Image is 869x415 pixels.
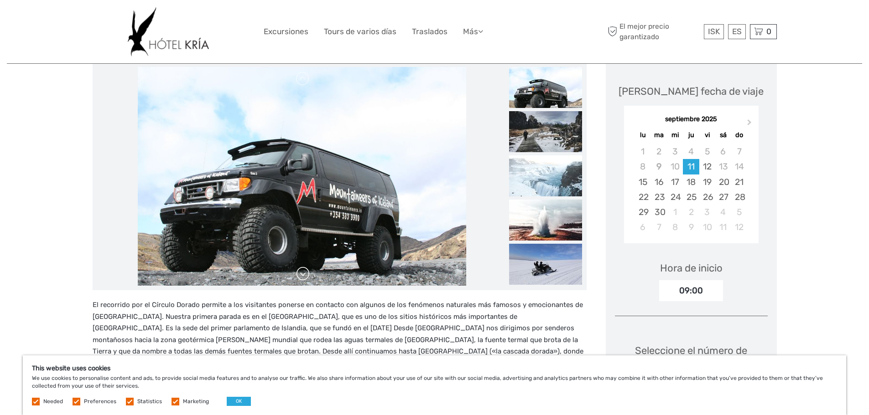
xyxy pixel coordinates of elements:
h5: This website uses cookies [32,364,837,372]
div: Hora de inicio [660,261,723,275]
div: We use cookies to personalise content and ads, to provide social media features and to analyse ou... [23,355,846,415]
div: septiembre 2025 [624,115,759,124]
div: Choose martes, 16 de septiembre de 2025 [651,174,667,190]
div: Choose sábado, 11 de octubre de 2025 [715,220,731,235]
div: Not available martes, 9 de septiembre de 2025 [651,159,667,174]
div: Choose miércoles, 24 de septiembre de 2025 [667,190,683,205]
div: Choose jueves, 9 de octubre de 2025 [683,220,699,235]
div: Choose sábado, 20 de septiembre de 2025 [715,174,731,190]
div: Choose domingo, 12 de octubre de 2025 [731,220,747,235]
div: 09:00 [659,280,723,301]
a: Excursiones [264,25,308,38]
img: 5909776347d8488e9d87be5bfd9784d2_main_slider.jpeg [138,67,466,286]
p: We're away right now. Please check back later! [13,16,103,23]
div: sá [715,129,731,141]
div: lu [635,129,651,141]
div: Choose viernes, 3 de octubre de 2025 [699,205,715,220]
div: vi [699,129,715,141]
div: Choose lunes, 6 de octubre de 2025 [635,220,651,235]
div: Not available sábado, 13 de septiembre de 2025 [715,159,731,174]
img: d20006cff51242719c6f2951424a6da4_slider_thumbnail.jpeg [509,200,582,241]
div: más grande de Europa. [93,299,587,411]
div: Choose lunes, 22 de septiembre de 2025 [635,190,651,205]
div: Choose martes, 7 de octubre de 2025 [651,220,667,235]
div: Not available martes, 2 de septiembre de 2025 [651,144,667,159]
div: Choose domingo, 28 de septiembre de 2025 [731,190,747,205]
div: Not available domingo, 14 de septiembre de 2025 [731,159,747,174]
div: Seleccione el número de participantes [615,343,768,385]
div: [PERSON_NAME] fecha de viaje [619,84,764,98]
span: ISK [708,27,720,36]
div: Not available lunes, 1 de septiembre de 2025 [635,144,651,159]
div: Choose jueves, 25 de septiembre de 2025 [683,190,699,205]
div: Not available lunes, 8 de septiembre de 2025 [635,159,651,174]
button: Open LiveChat chat widget [105,14,116,25]
div: Choose sábado, 4 de octubre de 2025 [715,205,731,220]
div: Not available viernes, 5 de septiembre de 2025 [699,144,715,159]
div: ju [683,129,699,141]
div: Choose viernes, 12 de septiembre de 2025 [699,159,715,174]
img: f15003c3cc8f47e885b70257023623dd_slider_thumbnail.jpeg [509,155,582,196]
img: 5909776347d8488e9d87be5bfd9784d2_slider_thumbnail.jpeg [509,67,582,108]
div: do [731,129,747,141]
div: Choose viernes, 26 de septiembre de 2025 [699,190,715,205]
div: Not available miércoles, 10 de septiembre de 2025 [667,159,683,174]
a: Traslados [412,25,448,38]
div: Not available sábado, 6 de septiembre de 2025 [715,144,731,159]
div: Not available miércoles, 3 de septiembre de 2025 [667,144,683,159]
div: Choose viernes, 10 de octubre de 2025 [699,220,715,235]
div: mi [667,129,683,141]
div: Choose martes, 23 de septiembre de 2025 [651,190,667,205]
label: Needed [43,398,63,405]
a: Tours de varios días [324,25,396,38]
span: El mejor precio garantizado [606,21,702,41]
label: Statistics [137,398,162,405]
button: OK [227,397,251,406]
div: Choose martes, 30 de septiembre de 2025 [651,205,667,220]
div: Choose miércoles, 1 de octubre de 2025 [667,205,683,220]
img: 532-e91e591f-ac1d-45f7-9962-d0f146f45aa0_logo_big.jpg [128,7,208,56]
div: Choose viernes, 19 de septiembre de 2025 [699,174,715,190]
img: f4ee769743ea48a6ad0ab2d038370ecb_slider_thumbnail.jpeg [509,111,582,152]
div: ma [651,129,667,141]
div: Choose jueves, 2 de octubre de 2025 [683,205,699,220]
div: Choose domingo, 21 de septiembre de 2025 [731,174,747,190]
div: Choose miércoles, 8 de octubre de 2025 [667,220,683,235]
div: Not available domingo, 7 de septiembre de 2025 [731,144,747,159]
button: Next Month [743,117,758,132]
div: Choose jueves, 11 de septiembre de 2025 [683,159,699,174]
div: Choose domingo, 5 de octubre de 2025 [731,205,747,220]
div: month 2025-09 [627,144,755,235]
div: Choose jueves, 18 de septiembre de 2025 [683,174,699,190]
label: Marketing [183,398,209,405]
p: El recorrido por el Círculo Dorado permite a los visitantes ponerse en contacto con algunos de lo... [93,299,587,381]
div: Choose lunes, 29 de septiembre de 2025 [635,205,651,220]
div: Choose lunes, 15 de septiembre de 2025 [635,174,651,190]
div: Not available jueves, 4 de septiembre de 2025 [683,144,699,159]
span: 0 [765,27,773,36]
a: Más [463,25,483,38]
div: Choose miércoles, 17 de septiembre de 2025 [667,174,683,190]
label: Preferences [84,398,116,405]
div: Choose sábado, 27 de septiembre de 2025 [715,190,731,205]
div: ES [728,24,746,39]
img: b8822a8826ec45d5825b92fa4f601ae4_slider_thumbnail.jpg [509,244,582,285]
